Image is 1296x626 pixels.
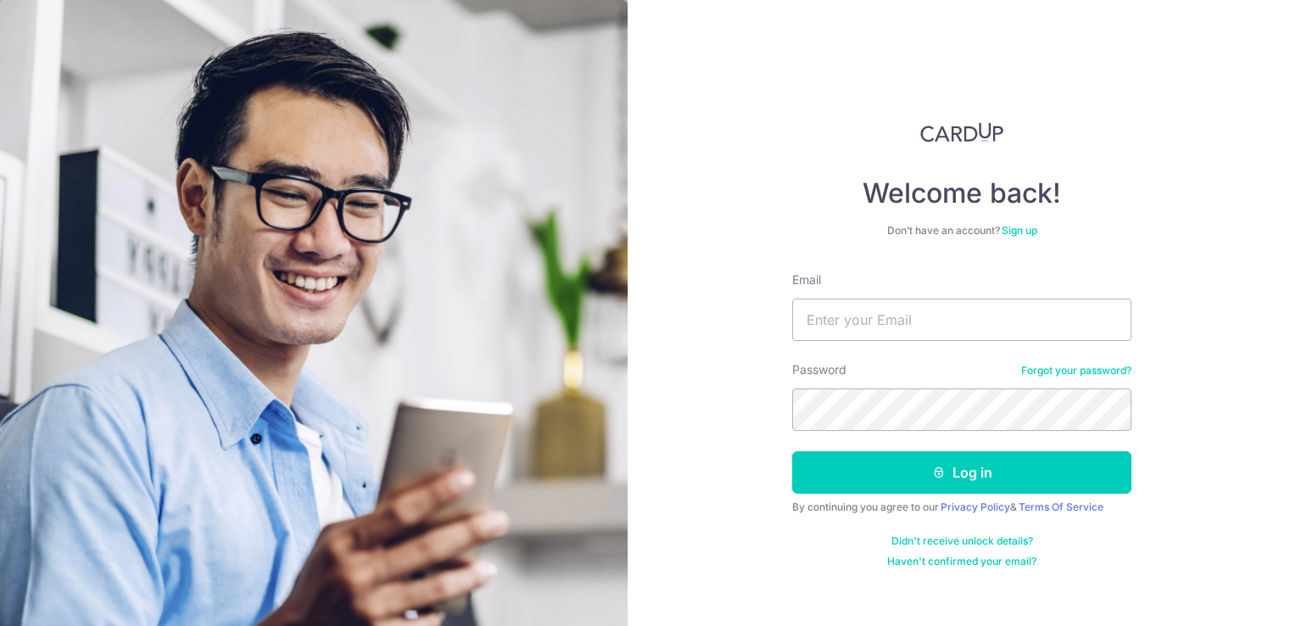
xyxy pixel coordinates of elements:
[792,299,1131,341] input: Enter your Email
[792,224,1131,238] div: Don’t have an account?
[792,176,1131,210] h4: Welcome back!
[891,534,1033,548] a: Didn't receive unlock details?
[792,451,1131,494] button: Log in
[941,500,1010,513] a: Privacy Policy
[1002,224,1037,237] a: Sign up
[792,271,821,288] label: Email
[920,122,1003,143] img: CardUp Logo
[1019,500,1103,513] a: Terms Of Service
[887,555,1036,568] a: Haven't confirmed your email?
[792,361,846,378] label: Password
[1021,364,1131,377] a: Forgot your password?
[792,500,1131,514] div: By continuing you agree to our &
